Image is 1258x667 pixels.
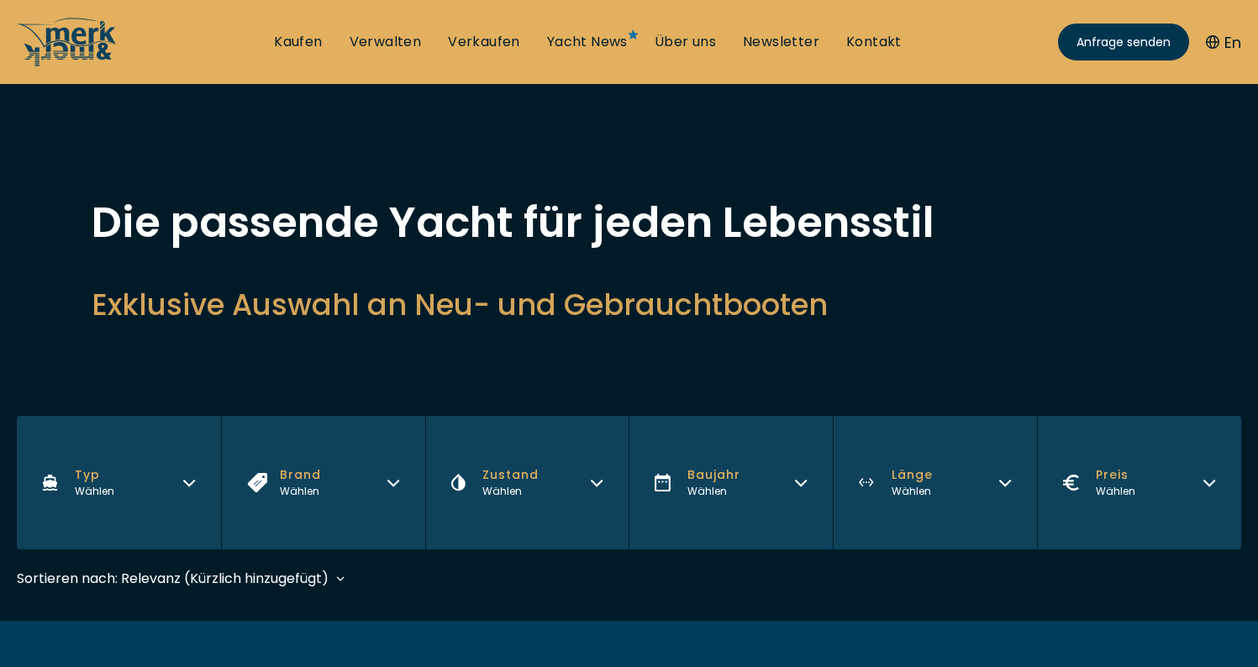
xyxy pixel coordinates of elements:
a: Kontakt [846,33,902,51]
button: TypWählen [17,416,221,549]
span: Zustand [482,466,539,484]
span: Länge [892,466,933,484]
button: BaujahrWählen [629,416,833,549]
button: ZustandWählen [425,416,629,549]
div: Wählen [892,484,933,499]
span: Baujahr [687,466,740,484]
a: Yacht News [547,33,628,51]
div: Wählen [687,484,740,499]
button: LängeWählen [833,416,1037,549]
div: Wählen [280,484,321,499]
a: Anfrage senden [1058,24,1189,60]
h2: Exklusive Auswahl an Neu- und Gebrauchtbooten [92,284,1167,325]
div: Wählen [1096,484,1135,499]
span: Preis [1096,466,1135,484]
button: BrandWählen [221,416,425,549]
div: Sortieren nach: Relevanz (Kürzlich hinzugefügt) [17,568,329,589]
h1: Die passende Yacht für jeden Lebensstil [92,202,1167,244]
a: Kaufen [274,33,322,51]
a: Verwalten [350,33,422,51]
span: Anfrage senden [1076,34,1171,51]
a: Newsletter [743,33,819,51]
span: Typ [75,466,114,484]
a: Über uns [655,33,716,51]
span: Brand [280,466,321,484]
button: En [1206,31,1241,54]
div: Wählen [75,484,114,499]
a: Verkaufen [448,33,520,51]
button: PreisWählen [1037,416,1241,549]
div: Wählen [482,484,539,499]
